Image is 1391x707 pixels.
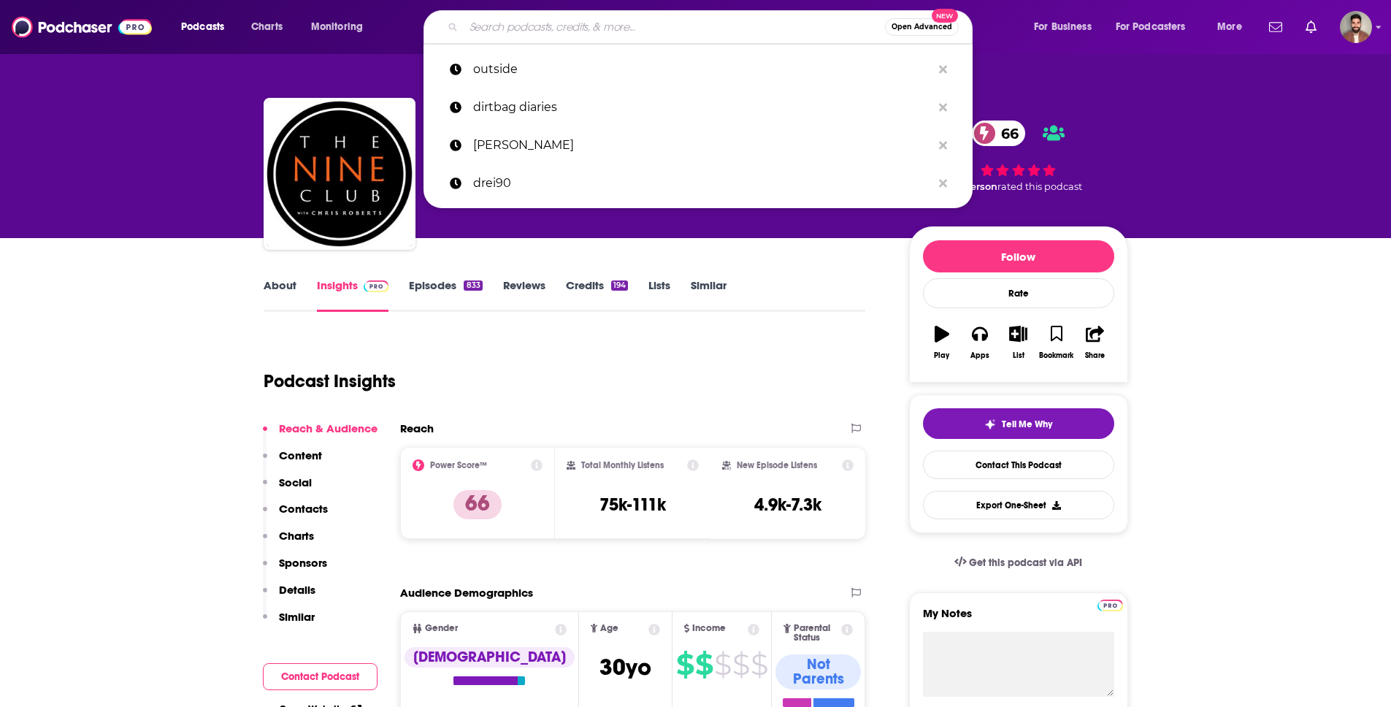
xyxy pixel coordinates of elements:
span: Get this podcast via API [969,557,1082,569]
div: Bookmark [1039,351,1073,360]
p: Sponsors [279,556,327,570]
div: Apps [970,351,989,360]
span: Open Advanced [892,23,952,31]
div: Not Parents [775,654,861,689]
a: outside [424,50,973,88]
button: Details [263,583,315,610]
a: Show notifications dropdown [1263,15,1288,39]
h1: Podcast Insights [264,370,396,392]
a: Credits194 [566,278,628,312]
span: $ [695,653,713,676]
button: Show profile menu [1340,11,1372,43]
span: 1 person [957,181,997,192]
button: Contacts [263,502,328,529]
p: Social [279,475,312,489]
button: Play [923,316,961,369]
button: List [999,316,1037,369]
p: Details [279,583,315,597]
p: nick luck [473,126,932,164]
p: 66 [453,490,502,519]
a: Contact This Podcast [923,451,1114,479]
h3: 4.9k-7.3k [754,494,821,516]
span: Gender [425,624,458,633]
button: Apps [961,316,999,369]
div: Rate [923,278,1114,308]
span: Age [600,624,618,633]
img: tell me why sparkle [984,419,996,430]
a: Lists [648,278,670,312]
span: Tell Me Why [1002,419,1052,430]
button: Open AdvancedNew [885,18,959,36]
button: Sponsors [263,556,327,583]
span: For Business [1034,17,1092,37]
a: Show notifications dropdown [1300,15,1322,39]
button: open menu [1106,15,1207,39]
p: Reach & Audience [279,421,378,435]
button: Similar [263,610,315,637]
button: open menu [1207,15,1260,39]
p: dirtbag diaries [473,88,932,126]
button: Follow [923,240,1114,272]
span: Parental Status [794,624,839,643]
img: Podchaser - Follow, Share and Rate Podcasts [12,13,152,41]
button: Content [263,448,322,475]
p: drei90 [473,164,932,202]
div: Share [1085,351,1105,360]
a: drei90 [424,164,973,202]
span: Podcasts [181,17,224,37]
p: Contacts [279,502,328,516]
label: My Notes [923,606,1114,632]
div: Search podcasts, credits, & more... [437,10,986,44]
a: Charts [242,15,291,39]
span: Monitoring [311,17,363,37]
a: 66 [972,121,1026,146]
button: Bookmark [1038,316,1076,369]
p: Content [279,448,322,462]
a: Reviews [503,278,545,312]
a: Get this podcast via API [943,545,1095,581]
span: 66 [986,121,1026,146]
a: [PERSON_NAME] [424,126,973,164]
button: Share [1076,316,1114,369]
img: Podchaser Pro [1097,600,1123,611]
button: open menu [1024,15,1110,39]
a: dirtbag diaries [424,88,973,126]
span: $ [751,653,767,676]
span: More [1217,17,1242,37]
div: 833 [464,280,482,291]
p: Similar [279,610,315,624]
h3: 75k-111k [599,494,666,516]
span: $ [676,653,694,676]
div: [DEMOGRAPHIC_DATA] [405,647,575,668]
h2: Total Monthly Listens [581,460,664,470]
input: Search podcasts, credits, & more... [464,15,885,39]
a: Episodes833 [409,278,482,312]
button: tell me why sparkleTell Me Why [923,408,1114,439]
div: Play [934,351,949,360]
button: Charts [263,529,314,556]
span: 30 yo [599,653,651,681]
button: Reach & Audience [263,421,378,448]
div: 66 1 personrated this podcast [909,111,1128,202]
p: outside [473,50,932,88]
h2: Audience Demographics [400,586,533,600]
button: Social [263,475,312,502]
button: Contact Podcast [263,663,378,690]
span: Logged in as calmonaghan [1340,11,1372,43]
a: Similar [691,278,727,312]
h2: New Episode Listens [737,460,817,470]
button: Export One-Sheet [923,491,1114,519]
button: open menu [171,15,243,39]
img: User Profile [1340,11,1372,43]
img: The Nine Club With Chris Roberts [267,101,413,247]
span: Charts [251,17,283,37]
span: rated this podcast [997,181,1082,192]
a: InsightsPodchaser Pro [317,278,389,312]
a: Pro website [1097,597,1123,611]
span: $ [714,653,731,676]
span: For Podcasters [1116,17,1186,37]
button: open menu [301,15,382,39]
a: About [264,278,296,312]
